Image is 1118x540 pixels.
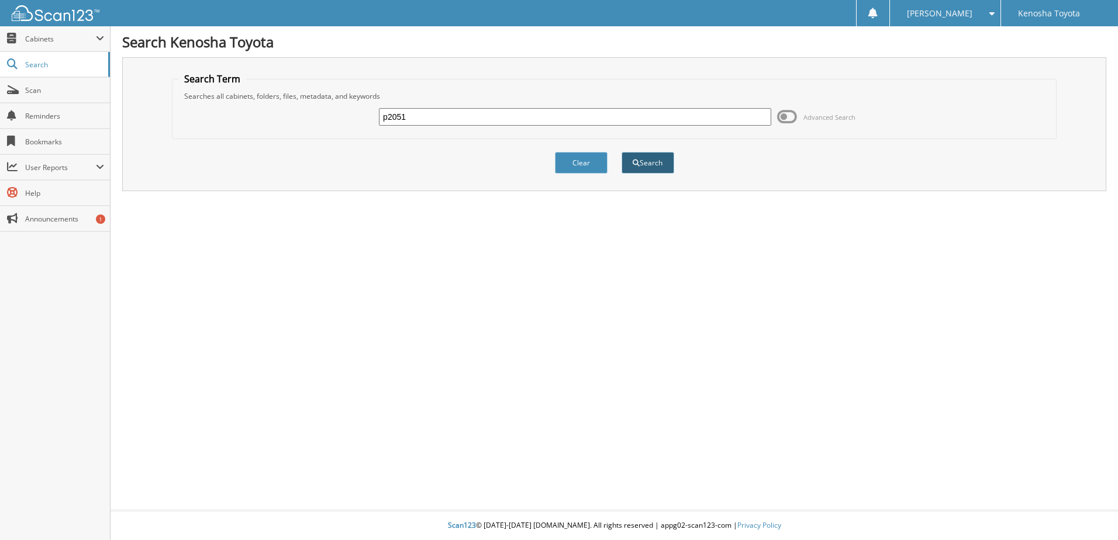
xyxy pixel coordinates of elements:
[803,113,855,122] span: Advanced Search
[122,32,1106,51] h1: Search Kenosha Toyota
[1018,10,1080,17] span: Kenosha Toyota
[25,85,104,95] span: Scan
[25,111,104,121] span: Reminders
[737,520,781,530] a: Privacy Policy
[25,137,104,147] span: Bookmarks
[25,34,96,44] span: Cabinets
[12,5,99,21] img: scan123-logo-white.svg
[25,60,102,70] span: Search
[25,214,104,224] span: Announcements
[96,214,105,224] div: 1
[25,188,104,198] span: Help
[448,520,476,530] span: Scan123
[907,10,972,17] span: [PERSON_NAME]
[25,162,96,172] span: User Reports
[622,152,674,174] button: Search
[178,91,1050,101] div: Searches all cabinets, folders, files, metadata, and keywords
[178,72,246,85] legend: Search Term
[555,152,608,174] button: Clear
[111,511,1118,540] div: © [DATE]-[DATE] [DOMAIN_NAME]. All rights reserved | appg02-scan123-com |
